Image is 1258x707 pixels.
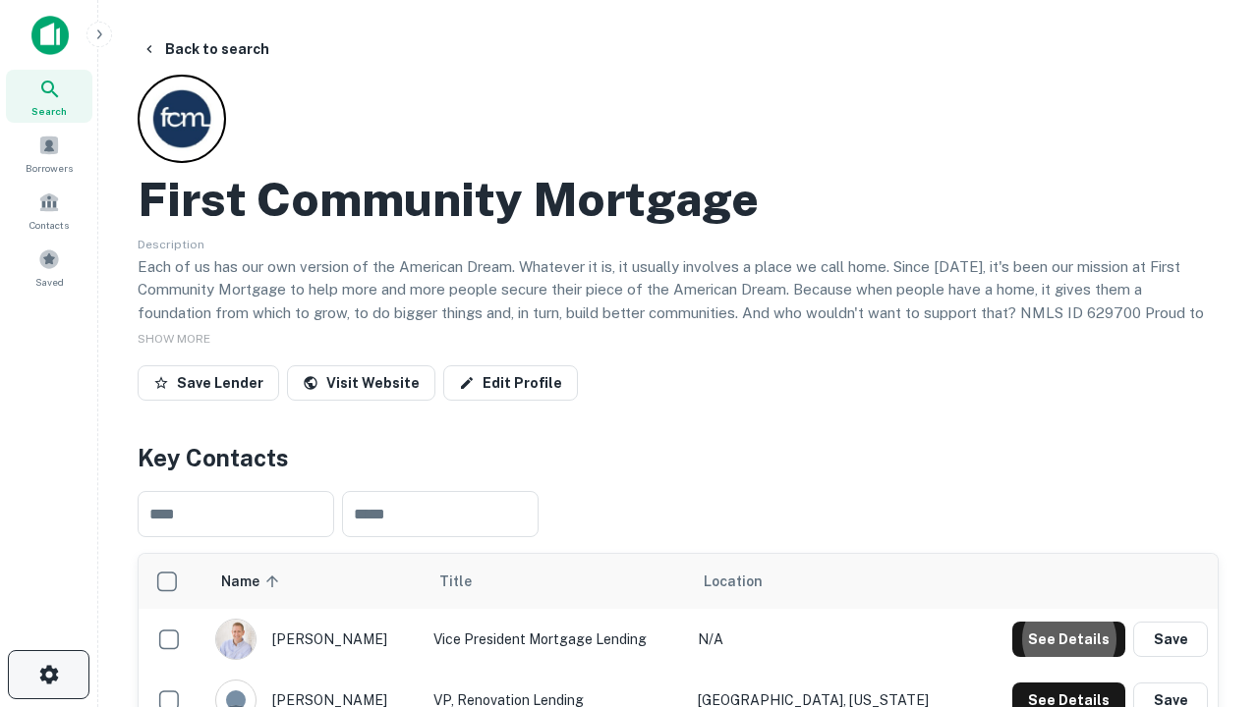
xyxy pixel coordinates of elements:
[439,570,497,593] span: Title
[287,365,435,401] a: Visit Website
[6,70,92,123] a: Search
[6,127,92,180] a: Borrowers
[31,103,67,119] span: Search
[688,609,973,670] td: N/A
[221,570,285,593] span: Name
[1160,487,1258,581] iframe: Chat Widget
[1012,622,1125,657] button: See Details
[688,554,973,609] th: Location
[134,31,277,67] button: Back to search
[704,570,763,593] span: Location
[443,365,578,401] a: Edit Profile
[29,217,69,233] span: Contacts
[31,16,69,55] img: capitalize-icon.png
[35,274,64,290] span: Saved
[6,184,92,237] a: Contacts
[424,609,688,670] td: Vice President Mortgage Lending
[138,171,759,228] h2: First Community Mortgage
[138,238,204,251] span: Description
[26,160,73,176] span: Borrowers
[215,619,414,660] div: [PERSON_NAME]
[424,554,688,609] th: Title
[138,365,279,401] button: Save Lender
[138,440,1219,475] h4: Key Contacts
[216,620,256,659] img: 1520878720083
[138,255,1219,348] p: Each of us has our own version of the American Dream. Whatever it is, it usually involves a place...
[138,332,210,346] span: SHOW MORE
[6,241,92,294] a: Saved
[1133,622,1208,657] button: Save
[205,554,424,609] th: Name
